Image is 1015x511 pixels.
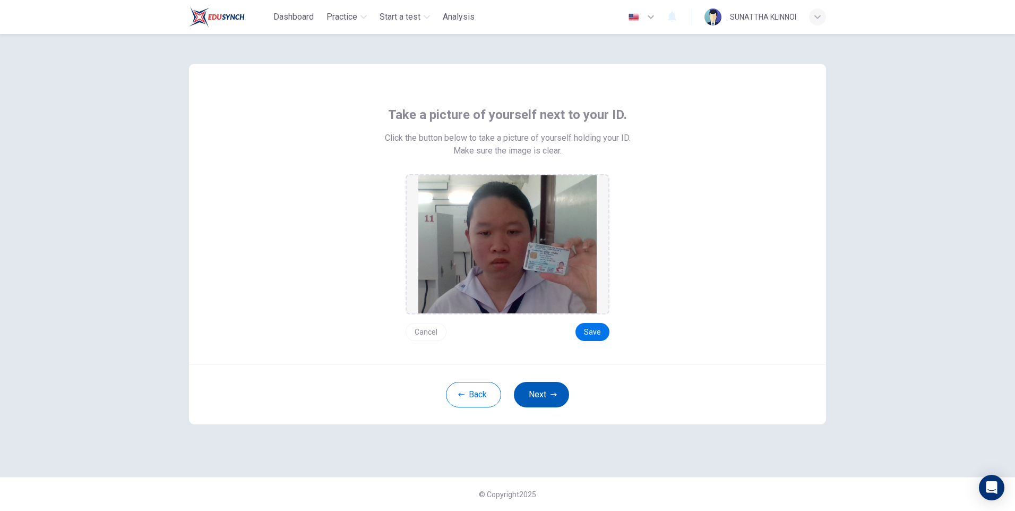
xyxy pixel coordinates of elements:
button: Analysis [438,7,479,27]
div: SUNATTHA KLINNOI [730,11,796,23]
img: Train Test logo [189,6,245,28]
a: Train Test logo [189,6,269,28]
span: Start a test [380,11,420,23]
img: Profile picture [704,8,721,25]
button: Back [446,382,501,407]
span: Take a picture of yourself next to your ID. [388,106,627,123]
span: Dashboard [273,11,314,23]
span: Click the button below to take a picture of yourself holding your ID. [385,132,631,144]
button: Start a test [375,7,434,27]
button: Dashboard [269,7,318,27]
img: preview screemshot [418,175,597,313]
span: Practice [326,11,357,23]
button: Practice [322,7,371,27]
button: Cancel [406,323,446,341]
img: en [627,13,640,21]
div: Open Intercom Messenger [979,475,1004,500]
span: Analysis [443,11,475,23]
span: © Copyright 2025 [479,490,536,499]
span: Make sure the image is clear. [453,144,562,157]
button: Save [575,323,609,341]
button: Next [514,382,569,407]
